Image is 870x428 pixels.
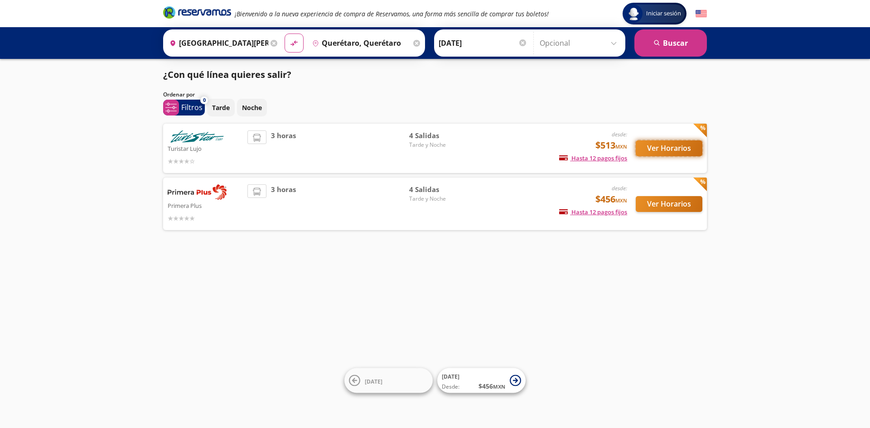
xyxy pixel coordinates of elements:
[636,196,702,212] button: Ver Horarios
[163,91,195,99] p: Ordenar por
[163,100,205,115] button: 0Filtros
[439,32,527,54] input: Elegir Fecha
[163,5,231,19] i: Brand Logo
[168,130,227,143] img: Turistar Lujo
[168,200,243,211] p: Primera Plus
[612,130,627,138] em: desde:
[493,383,505,390] small: MXN
[309,32,411,54] input: Buscar Destino
[643,9,685,18] span: Iniciar sesión
[409,130,473,141] span: 4 Salidas
[442,383,459,391] span: Desde:
[595,192,627,206] span: $456
[166,32,268,54] input: Buscar Origen
[615,143,627,150] small: MXN
[271,130,296,166] span: 3 horas
[163,68,291,82] p: ¿Con qué línea quieres salir?
[344,368,433,393] button: [DATE]
[235,10,549,18] em: ¡Bienvenido a la nueva experiencia de compra de Reservamos, una forma más sencilla de comprar tus...
[242,103,262,112] p: Noche
[478,381,505,391] span: $ 456
[271,184,296,223] span: 3 horas
[168,143,243,154] p: Turistar Lujo
[365,377,382,385] span: [DATE]
[181,102,203,113] p: Filtros
[203,96,206,104] span: 0
[636,140,702,156] button: Ver Horarios
[409,141,473,149] span: Tarde y Noche
[163,5,231,22] a: Brand Logo
[615,197,627,204] small: MXN
[437,368,526,393] button: [DATE]Desde:$456MXN
[207,99,235,116] button: Tarde
[696,8,707,19] button: English
[409,195,473,203] span: Tarde y Noche
[540,32,621,54] input: Opcional
[442,373,459,380] span: [DATE]
[559,208,627,216] span: Hasta 12 pagos fijos
[409,184,473,195] span: 4 Salidas
[237,99,267,116] button: Noche
[634,29,707,57] button: Buscar
[559,154,627,162] span: Hasta 12 pagos fijos
[168,184,227,200] img: Primera Plus
[212,103,230,112] p: Tarde
[595,139,627,152] span: $513
[612,184,627,192] em: desde:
